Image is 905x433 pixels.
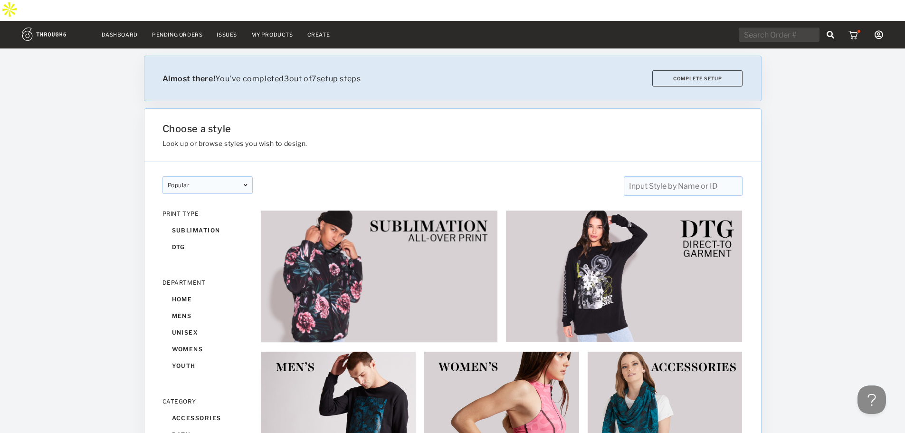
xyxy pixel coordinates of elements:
[162,239,253,255] div: dtg
[162,222,253,239] div: sublimation
[857,385,886,414] iframe: Toggle Customer Support
[307,31,330,38] a: Create
[162,279,253,286] div: DEPARTMENT
[505,210,743,343] img: 2e253fe2-a06e-4c8d-8f72-5695abdd75b9.jpg
[162,291,253,308] div: home
[162,176,253,194] div: popular
[217,31,237,38] a: Issues
[162,308,253,324] div: mens
[162,398,253,405] div: CATEGORY
[652,70,743,87] button: Complete Setup
[152,31,202,38] a: Pending Orders
[162,123,645,135] h1: Choose a style
[162,139,645,147] h3: Look up or browse styles you wish to design.
[260,210,498,343] img: 6ec95eaf-68e2-44b2-82ac-2cbc46e75c33.jpg
[162,210,253,217] div: PRINT TYPE
[162,410,253,426] div: accessories
[624,176,743,196] input: Input Style by Name or ID
[162,74,216,83] b: Almost there!
[251,31,293,38] a: My Products
[162,324,253,341] div: unisex
[162,357,253,374] div: youth
[162,341,253,357] div: womens
[739,28,819,42] input: Search Order #
[162,74,361,83] span: You've completed 3 out of 7 setup steps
